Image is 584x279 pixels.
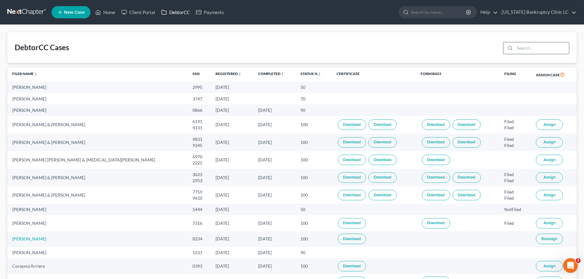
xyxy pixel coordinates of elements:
td: 100 [296,215,332,231]
a: [PERSON_NAME] [12,236,46,241]
div: 3623 [193,172,206,178]
td: [DATE] [253,151,296,169]
td: [DATE] [253,116,296,134]
a: Client Portal [118,7,158,18]
td: 90 [296,247,332,258]
a: Completedunfold_more [258,71,284,76]
button: Assign [536,218,563,228]
div: Filed [504,189,526,195]
i: unfold_more [34,72,37,76]
div: [PERSON_NAME] & [PERSON_NAME] [12,139,183,145]
a: Download [422,190,450,200]
th: Filing [499,68,531,82]
div: [PERSON_NAME] [12,84,183,90]
i: unfold_more [318,72,321,76]
a: Download [368,119,397,130]
a: Status %unfold_more [300,71,321,76]
th: Assign Case [531,68,577,82]
div: DebtorCC Cases [15,43,69,52]
div: [PERSON_NAME] [12,250,183,256]
iframe: Intercom live chat [563,258,578,273]
div: 6970 [193,154,206,160]
div: Filed [504,119,526,125]
span: Assign [544,264,555,269]
td: [DATE] [253,231,296,247]
div: Filed [504,195,526,201]
a: Download [368,155,397,165]
div: [PERSON_NAME] [12,206,183,213]
div: 0393 [193,263,206,269]
button: Assign [536,155,563,165]
td: 100 [296,116,332,134]
td: [DATE] [211,116,253,134]
button: Assign [536,137,563,148]
span: Assign [544,193,555,198]
span: Assign [544,157,555,162]
div: [PERSON_NAME] [PERSON_NAME] & [MEDICAL_DATA][PERSON_NAME] [12,157,183,163]
div: 7316 [193,220,206,226]
a: Download [422,218,450,228]
a: Payments [193,7,227,18]
span: 3 [576,258,581,263]
span: Assign [544,175,555,180]
span: New Case [64,10,85,15]
a: Download [368,172,397,183]
td: 100 [296,151,332,169]
td: 100 [296,231,332,247]
td: [DATE] [211,231,253,247]
div: 9245 [193,142,206,149]
td: [DATE] [253,247,296,258]
td: 100 [296,186,332,204]
a: Download [422,119,450,130]
a: DebtorCC [158,7,193,18]
span: Assign [544,221,555,225]
input: Search... [515,42,569,54]
div: [PERSON_NAME] [12,220,183,226]
td: [DATE] [253,215,296,231]
div: 2995 [193,84,206,90]
a: Download [422,137,450,148]
button: Assign [536,190,563,200]
td: [DATE] [211,258,253,274]
a: Download [338,234,366,244]
td: [DATE] [253,169,296,186]
span: Assign [544,122,555,127]
div: 9610 [193,195,206,201]
td: [DATE] [211,93,253,104]
a: Download [338,172,366,183]
a: Registeredunfold_more [216,71,242,76]
div: 0866 [193,107,206,113]
div: 5444 [193,206,206,213]
a: [US_STATE] Bankruptcy Clinic LC [498,7,576,18]
div: [PERSON_NAME] [12,96,183,102]
td: 90 [296,104,332,116]
div: 7759 [193,189,206,195]
a: Filer Nameunfold_more [12,71,37,76]
a: Home [92,7,118,18]
div: 6191 [193,119,206,125]
div: Filed [504,178,526,184]
td: [DATE] [211,81,253,93]
div: 8234 [193,236,206,242]
span: Assign [544,140,555,145]
div: 2225 [193,160,206,166]
button: Reassign [536,234,563,244]
input: Search by name... [411,6,467,18]
a: Download [452,172,481,183]
td: [DATE] [211,247,253,258]
i: unfold_more [281,72,284,76]
a: Download [338,137,366,148]
div: Filed [504,142,526,149]
a: Download [338,218,366,228]
div: Corayma Arriero [12,263,183,269]
td: [DATE] [211,215,253,231]
td: 50 [296,81,332,93]
div: Filed [504,136,526,142]
td: 100 [296,169,332,186]
td: [DATE] [211,186,253,204]
a: Download [338,155,366,165]
a: Download [368,137,397,148]
td: [DATE] [211,169,253,186]
button: Assign [536,172,563,183]
div: Filed [504,220,526,226]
